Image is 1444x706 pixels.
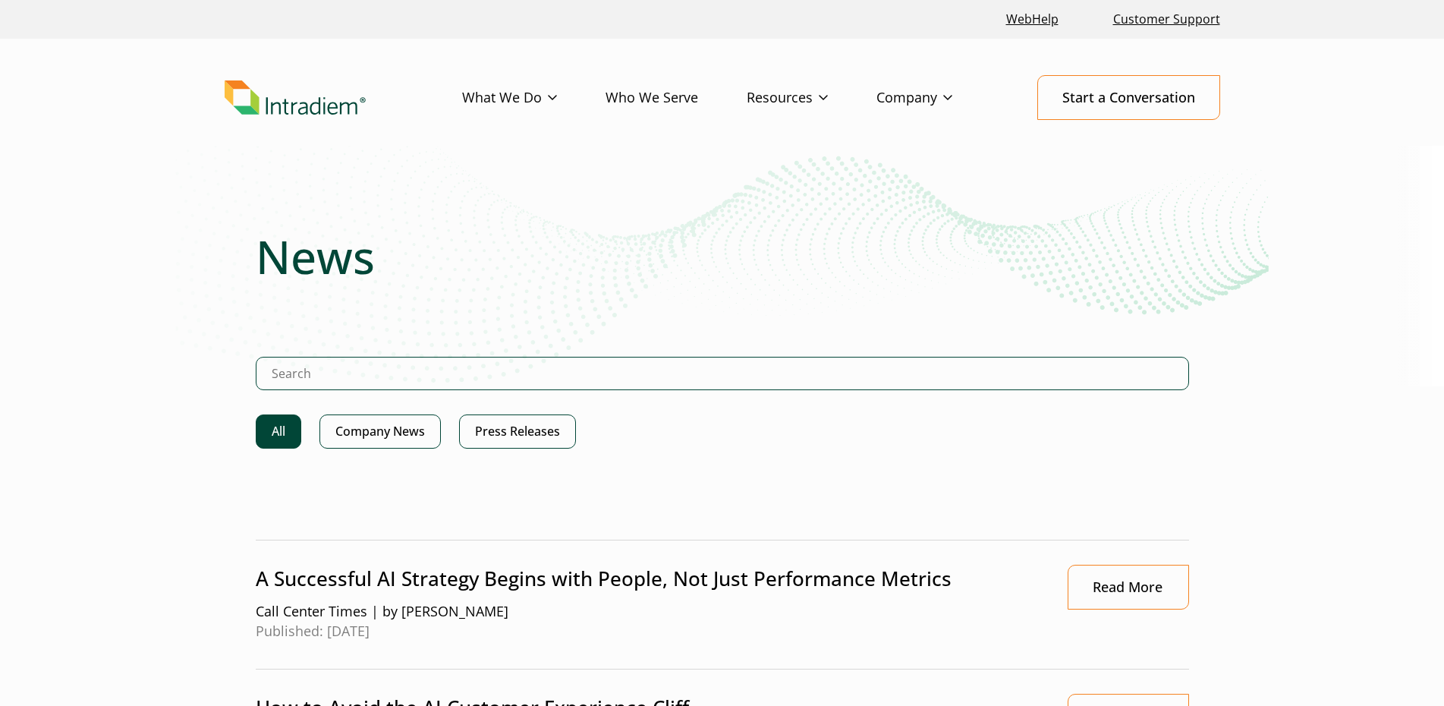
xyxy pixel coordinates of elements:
a: Press Releases [459,414,576,449]
span: Call Center Times | by [PERSON_NAME] [256,602,1037,622]
h1: News [256,229,1189,284]
p: A Successful AI Strategy Begins with People, Not Just Performance Metrics [256,565,1037,593]
span: Published: [DATE] [256,622,1037,641]
a: Customer Support [1107,3,1226,36]
input: Search [256,357,1189,390]
a: Resources [747,76,876,120]
a: Link opens in a new window [1000,3,1065,36]
a: What We Do [462,76,606,120]
a: Start a Conversation [1037,75,1220,120]
a: Link to homepage of Intradiem [225,80,462,115]
img: Intradiem [225,80,366,115]
a: All [256,414,301,449]
a: Company [876,76,1001,120]
a: Company News [319,414,441,449]
form: Search Intradiem [256,357,1189,414]
a: Link opens in a new window [1068,565,1189,610]
a: Who We Serve [606,76,747,120]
